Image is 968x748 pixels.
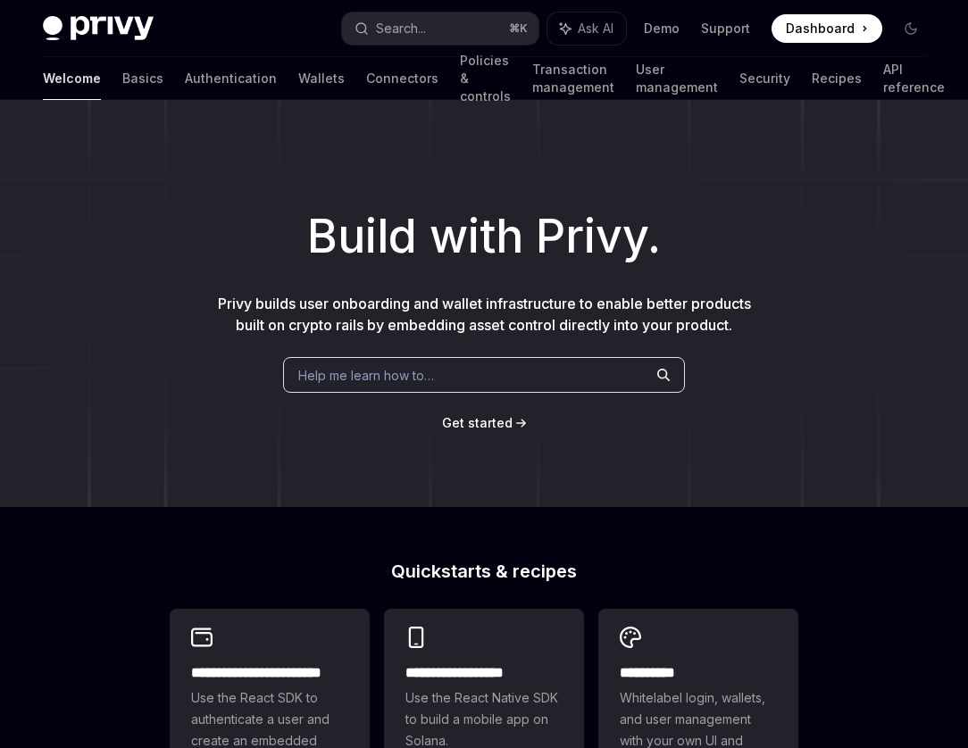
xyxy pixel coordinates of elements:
span: ⌘ K [509,21,528,36]
a: Get started [442,414,513,432]
button: Toggle dark mode [897,14,925,43]
a: Recipes [812,57,862,100]
a: Wallets [298,57,345,100]
span: Privy builds user onboarding and wallet infrastructure to enable better products built on crypto ... [218,295,751,334]
h2: Quickstarts & recipes [170,562,798,580]
a: Transaction management [532,57,614,100]
button: Ask AI [547,12,626,45]
button: Search...⌘K [342,12,539,45]
span: Dashboard [786,20,855,37]
img: dark logo [43,16,154,41]
a: Authentication [185,57,277,100]
span: Help me learn how to… [298,366,434,385]
a: API reference [883,57,945,100]
a: Basics [122,57,163,100]
span: Ask AI [578,20,613,37]
span: Get started [442,415,513,430]
a: User management [636,57,718,100]
a: Connectors [366,57,438,100]
a: Support [701,20,750,37]
a: Welcome [43,57,101,100]
a: Security [739,57,790,100]
div: Search... [376,18,426,39]
a: Policies & controls [460,57,511,100]
h1: Build with Privy. [29,202,939,271]
a: Dashboard [772,14,882,43]
a: Demo [644,20,680,37]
